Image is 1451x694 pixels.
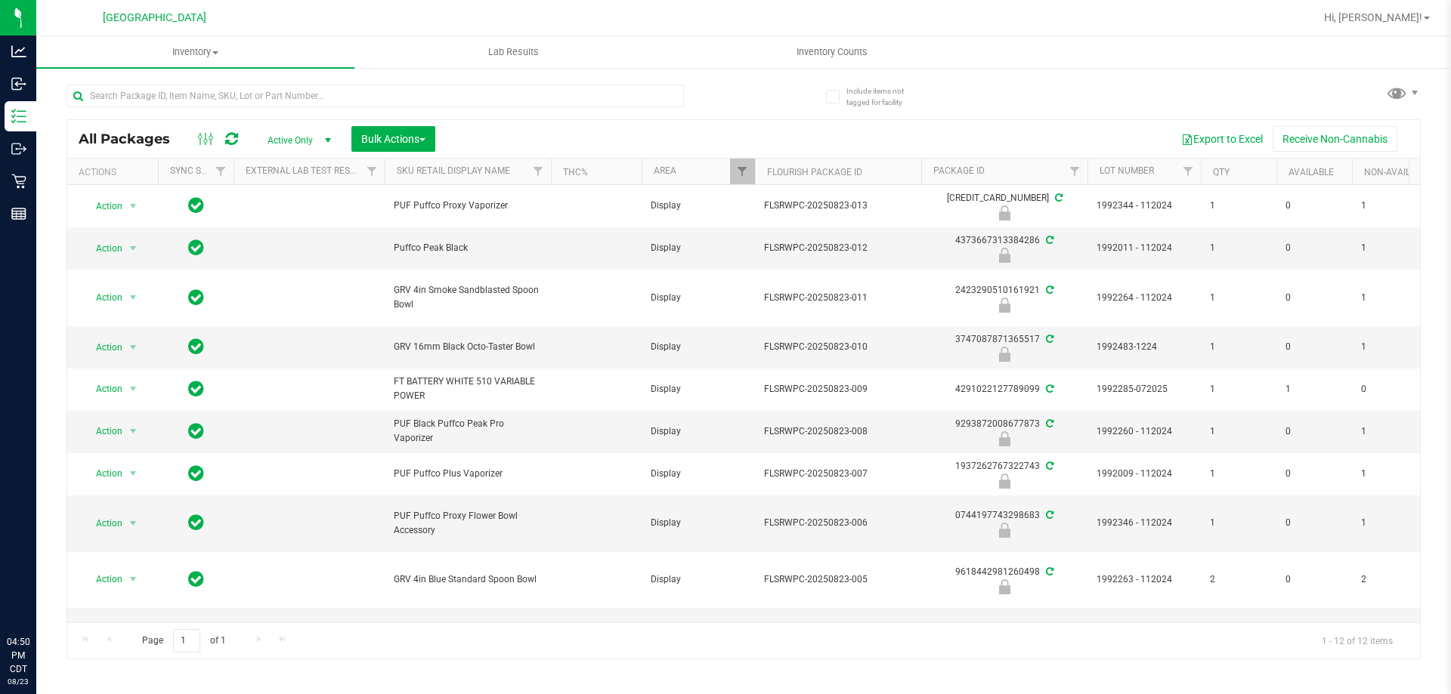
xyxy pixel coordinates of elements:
[394,467,542,481] span: PUF Puffco Plus Vaporizer
[651,199,746,213] span: Display
[846,85,922,108] span: Include items not tagged for facility
[919,473,1090,489] div: Quarantine
[1310,629,1405,652] span: 1 - 12 of 12 items
[1289,167,1334,177] a: Available
[654,165,676,176] a: Area
[1044,334,1053,344] span: Sync from Compliance System
[651,382,746,396] span: Display
[1044,384,1053,394] span: Sync from Compliance System
[360,159,385,184] a: Filter
[82,569,123,590] span: Action
[764,572,912,587] span: FLSRWPC-20250823-005
[11,109,26,124] inline-svg: Inventory
[1213,167,1230,177] a: Qty
[7,635,29,676] p: 04:50 PM CDT
[394,572,542,587] span: GRV 4in Blue Standard Spoon Bowl
[1044,510,1053,520] span: Sync from Compliance System
[651,340,746,354] span: Display
[651,241,746,255] span: Display
[651,572,746,587] span: Display
[82,421,123,442] span: Action
[764,424,912,439] span: FLSRWPC-20250823-008
[1285,199,1343,213] span: 0
[1210,241,1267,255] span: 1
[1361,572,1419,587] span: 2
[1044,418,1053,429] span: Sync from Compliance System
[764,241,912,255] span: FLSRWPC-20250823-012
[1361,241,1419,255] span: 1
[1285,516,1343,530] span: 0
[394,509,542,538] span: PUF Puffco Proxy Flower Bowl Accessory
[764,291,912,305] span: FLSRWPC-20250823-011
[129,629,238,652] span: Page of 1
[397,165,510,176] a: Sku Retail Display Name
[919,382,1090,396] div: 4291022127789099
[11,76,26,91] inline-svg: Inbound
[1324,11,1422,23] span: Hi, [PERSON_NAME]!
[394,283,542,312] span: GRV 4in Smoke Sandblasted Spoon Bowl
[124,287,143,308] span: select
[764,382,912,396] span: FLSRWPC-20250823-009
[124,337,143,358] span: select
[394,375,542,403] span: FT BATTERY WHITE 510 VARIABLE POWER
[1285,340,1343,354] span: 0
[933,165,985,176] a: Package ID
[919,347,1090,362] div: Quarantine
[526,159,551,184] a: Filter
[1063,159,1087,184] a: Filter
[1097,424,1192,439] span: 1992260 - 112024
[351,126,435,152] button: Bulk Actions
[1044,566,1053,577] span: Sync from Compliance System
[82,337,123,358] span: Action
[767,167,862,177] a: Flourish Package ID
[919,233,1090,263] div: 4373667313384286
[15,573,60,618] iframe: Resource center
[1097,467,1192,481] span: 1992009 - 112024
[82,513,123,534] span: Action
[82,287,123,308] span: Action
[919,248,1090,263] div: Quarantine
[209,159,234,184] a: Filter
[1361,291,1419,305] span: 1
[1176,159,1201,184] a: Filter
[188,237,204,258] span: In Sync
[79,131,185,147] span: All Packages
[919,283,1090,313] div: 2423290510161921
[124,238,143,259] span: select
[1285,467,1343,481] span: 0
[1044,461,1053,471] span: Sync from Compliance System
[82,238,123,259] span: Action
[173,629,200,652] input: 1
[188,378,204,399] span: In Sync
[764,467,912,481] span: FLSRWPC-20250823-007
[124,569,143,590] span: select
[1171,126,1273,152] button: Export to Excel
[82,196,123,217] span: Action
[1361,382,1419,396] span: 0
[1097,291,1192,305] span: 1992264 - 112024
[764,516,912,530] span: FLSRWPC-20250823-006
[919,431,1090,446] div: Quarantine
[1100,165,1154,176] a: Lot Number
[1044,235,1053,245] span: Sync from Compliance System
[188,512,204,533] span: In Sync
[246,165,364,176] a: External Lab Test Result
[11,44,26,59] inline-svg: Analytics
[124,513,143,534] span: select
[11,174,26,189] inline-svg: Retail
[188,336,204,357] span: In Sync
[1210,382,1267,396] span: 1
[394,622,542,650] span: GRV 4in Green Sandblasted Spoon Bowl
[730,159,755,184] a: Filter
[651,424,746,439] span: Display
[354,36,673,68] a: Lab Results
[919,332,1090,362] div: 3747087871365517
[394,340,542,354] span: GRV 16mm Black Octo-Taster Bowl
[1361,199,1419,213] span: 1
[651,516,746,530] span: Display
[188,195,204,216] span: In Sync
[919,508,1090,538] div: 0744197743298683
[764,340,912,354] span: FLSRWPC-20250823-010
[919,523,1090,538] div: Quarantine
[394,199,542,213] span: PUF Puffco Proxy Vaporizer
